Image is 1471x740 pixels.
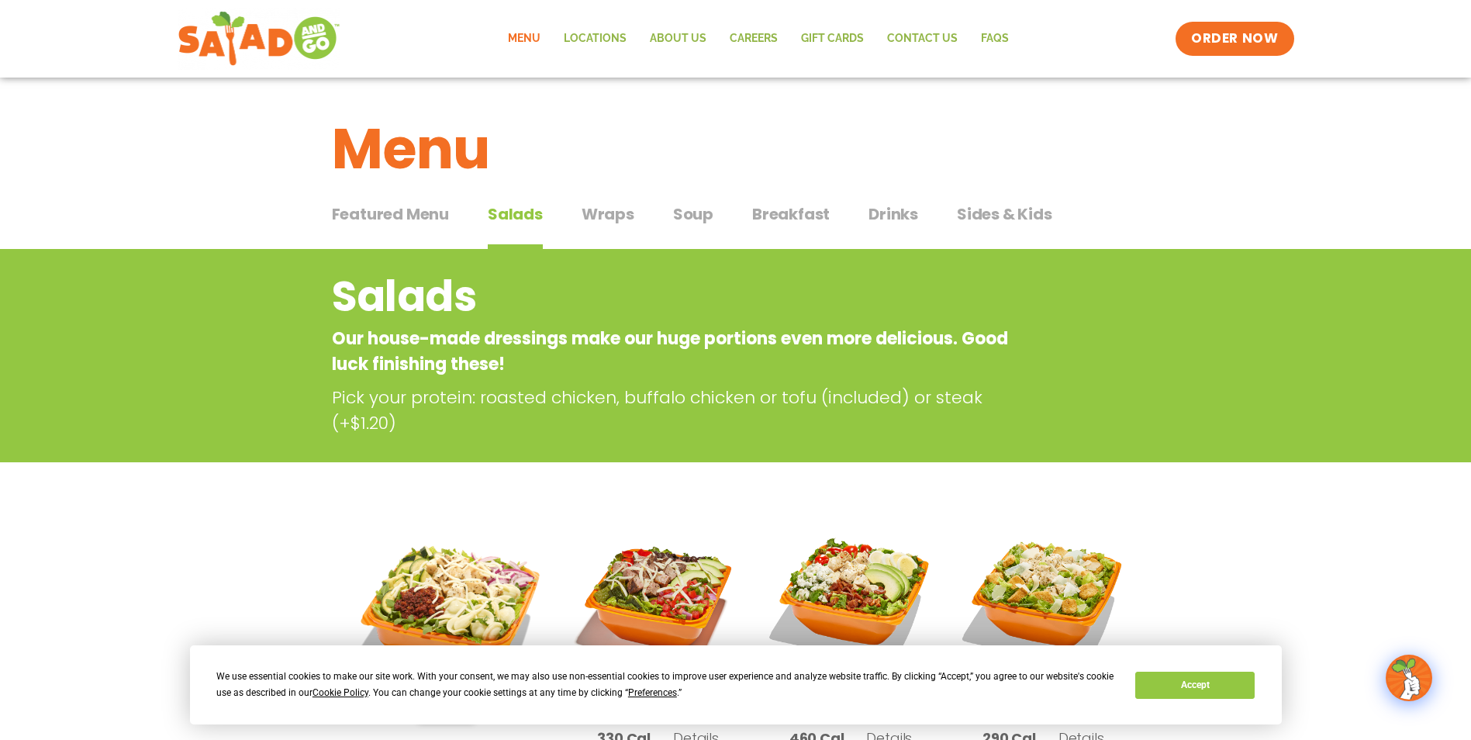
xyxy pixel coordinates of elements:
span: Featured Menu [332,202,449,226]
a: Locations [552,21,638,57]
a: About Us [638,21,718,57]
span: ORDER NOW [1191,29,1278,48]
h1: Menu [332,107,1140,191]
button: Accept [1135,672,1255,699]
img: Product photo for Cobb Salad [766,515,935,684]
img: Product photo for Caesar Salad [958,515,1127,684]
p: Our house-made dressings make our huge portions even more delicious. Good luck finishing these! [332,326,1015,377]
a: Contact Us [875,21,969,57]
div: Tabbed content [332,197,1140,250]
span: Breakfast [752,202,830,226]
span: Preferences [628,687,677,698]
span: Drinks [868,202,918,226]
div: We use essential cookies to make our site work. With your consent, we may also use non-essential ... [216,669,1117,701]
span: Sides & Kids [957,202,1052,226]
img: new-SAG-logo-768×292 [178,8,341,70]
img: Product photo for Tuscan Summer Salad [344,515,551,722]
a: ORDER NOW [1176,22,1293,56]
span: Soup [673,202,713,226]
div: Cookie Consent Prompt [190,645,1282,724]
img: wpChatIcon [1387,656,1431,700]
span: Cookie Policy [313,687,368,698]
nav: Menu [496,21,1020,57]
span: Salads [488,202,543,226]
a: GIFT CARDS [789,21,875,57]
a: Menu [496,21,552,57]
a: Careers [718,21,789,57]
img: Product photo for Fajita Salad [573,515,742,684]
a: FAQs [969,21,1020,57]
span: Wraps [582,202,634,226]
p: Pick your protein: roasted chicken, buffalo chicken or tofu (included) or steak (+$1.20) [332,385,1022,436]
h2: Salads [332,265,1015,328]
